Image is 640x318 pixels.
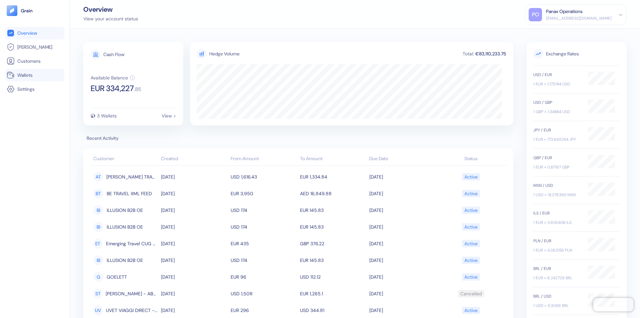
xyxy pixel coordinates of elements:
[533,99,581,105] div: USD / GBP
[7,85,63,93] a: Settings
[107,188,152,199] span: BE TRAVEL XML FEED
[546,8,583,15] div: Panax Operations
[464,305,478,316] div: Active
[17,30,37,36] span: Overview
[106,305,158,316] span: UVET VIAGGI DIRECT - XML
[93,289,102,299] div: ST
[7,5,17,16] img: logo-tablet-V2.svg
[464,171,478,183] div: Active
[368,185,437,202] td: [DATE]
[533,238,581,244] div: PLN / EUR
[529,8,542,21] div: PO
[107,271,127,283] span: GOELETT
[107,205,143,216] span: ILLUSION B2B OE
[464,188,478,199] div: Active
[83,135,513,142] span: Recent Activity
[533,155,581,161] div: GBP / EUR
[298,285,368,302] td: EUR 1,265.1
[162,113,176,118] div: View >
[83,6,138,13] div: Overview
[229,202,298,219] td: USD 174
[90,152,159,166] th: Customer
[533,220,581,226] div: 1 EUR = 3.926408 ILS
[464,238,478,249] div: Active
[464,271,478,283] div: Active
[368,269,437,285] td: [DATE]
[533,164,581,170] div: 1 EUR = 0.87167 GBP
[159,169,229,185] td: [DATE]
[533,49,620,59] span: Exchange Rates
[7,57,63,65] a: Customers
[17,44,52,50] span: [PERSON_NAME]
[368,219,437,235] td: [DATE]
[209,50,240,57] div: Hedge Volume
[17,58,41,64] span: Customers
[159,285,229,302] td: [DATE]
[229,152,298,166] th: From Amount
[159,219,229,235] td: [DATE]
[91,84,134,92] span: EUR 334,227
[368,152,437,166] th: Due Date
[159,152,229,166] th: Created
[229,269,298,285] td: EUR 96
[368,235,437,252] td: [DATE]
[159,185,229,202] td: [DATE]
[7,29,63,37] a: Overview
[93,272,103,282] div: G
[533,183,581,189] div: MXN / USD
[533,275,581,281] div: 1 EUR = 6.242729 BRL
[368,169,437,185] td: [DATE]
[298,202,368,219] td: EUR 145.83
[229,285,298,302] td: USD 1,508
[298,185,368,202] td: AED 16,849.88
[533,136,581,142] div: 1 EUR = 173.943294 JPY
[91,75,128,80] div: Available Balance
[533,109,581,115] div: 1 GBP = 1.34884 USD
[103,52,124,57] div: Cash Flow
[93,205,103,215] div: IB
[134,87,141,92] span: . 85
[533,247,581,253] div: 1 EUR = 4.263156 PLN
[439,155,503,162] div: Status
[229,252,298,269] td: USD 174
[83,15,138,22] div: View your account status
[106,288,158,299] span: SALLY TOURS - ABU SNAN
[93,172,103,182] div: AT
[533,210,581,216] div: ILS / EUR
[298,252,368,269] td: EUR 145.83
[464,205,478,216] div: Active
[91,75,135,80] button: Available Balance
[229,185,298,202] td: EUR 3,950
[93,189,103,199] div: BT
[533,127,581,133] div: JPY / EUR
[368,252,437,269] td: [DATE]
[533,303,581,309] div: 1 USD = 5.3096 BRL
[464,221,478,233] div: Active
[546,15,612,21] div: [EMAIL_ADDRESS][DOMAIN_NAME]
[7,71,63,79] a: Wallets
[159,252,229,269] td: [DATE]
[93,239,103,249] div: ET
[368,285,437,302] td: [DATE]
[298,169,368,185] td: EUR 1,334.84
[159,269,229,285] td: [DATE]
[7,43,63,51] a: [PERSON_NAME]
[460,288,482,299] div: Cancelled
[298,219,368,235] td: EUR 145.83
[159,202,229,219] td: [DATE]
[97,113,117,118] div: 3 Wallets
[93,222,103,232] div: IB
[533,192,581,198] div: 1 USD = 18.376395 MXN
[475,51,507,56] div: €83,110,233.75
[533,293,581,299] div: BRL / USD
[298,269,368,285] td: USD 112.12
[229,219,298,235] td: USD 174
[17,86,35,92] span: Settings
[107,255,143,266] span: ILLUSION B2B OE
[462,51,475,56] div: Total:
[368,202,437,219] td: [DATE]
[533,81,581,87] div: 1 EUR = 1.175744 USD
[533,72,581,78] div: USD / EUR
[593,298,633,311] iframe: Chatra live chat
[106,171,158,183] span: ATEF TRAVEL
